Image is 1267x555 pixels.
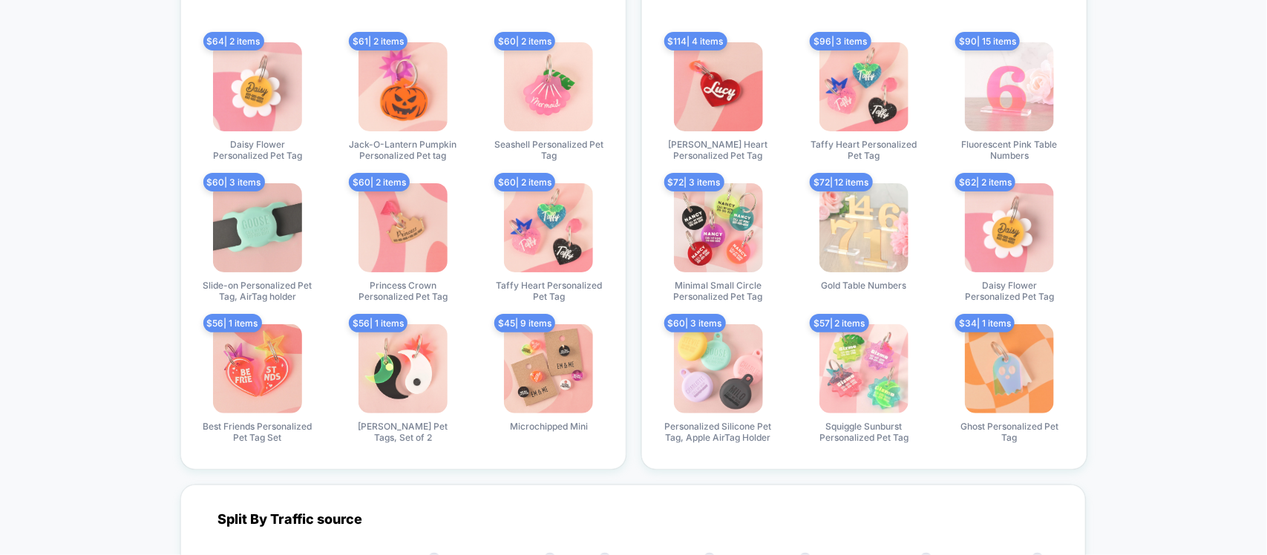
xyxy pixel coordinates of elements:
[349,314,407,332] span: $ 56 | 1 items
[347,280,459,302] span: Princess Crown Personalized Pet Tag
[213,183,302,272] img: produt
[810,314,869,332] span: $ 57 | 2 items
[349,32,407,50] span: $ 61 | 2 items
[494,314,555,332] span: $ 45 | 9 items
[504,183,593,272] img: produt
[664,32,727,50] span: $ 114 | 4 items
[504,42,593,131] img: produt
[510,421,588,432] span: Microchipped Mini
[207,511,1059,527] div: Split By Traffic source
[504,324,593,413] img: produt
[664,314,726,332] span: $ 60 | 3 items
[819,42,908,131] img: produt
[819,324,908,413] img: produt
[954,139,1065,161] span: Fluorescent Pink Table Numbers
[359,183,448,272] img: produt
[808,139,920,161] span: Taffy Heart Personalized Pet Tag
[664,173,724,191] span: $ 72 | 3 items
[674,42,763,131] img: produt
[203,314,262,332] span: $ 56 | 1 items
[674,183,763,272] img: produt
[965,183,1054,272] img: produt
[821,280,906,291] span: Gold Table Numbers
[202,280,313,302] span: Slide-on Personalized Pet Tag, AirTag holder
[955,173,1015,191] span: $ 62 | 2 items
[955,32,1020,50] span: $ 90 | 15 items
[819,183,908,272] img: produt
[213,324,302,413] img: produt
[955,314,1015,332] span: $ 34 | 1 items
[808,421,920,443] span: Squiggle Sunburst Personalized Pet Tag
[202,421,313,443] span: Best Friends Personalized Pet Tag Set
[359,42,448,131] img: produt
[347,421,459,443] span: [PERSON_NAME] Pet Tags, Set of 2
[494,32,555,50] span: $ 60 | 2 items
[954,421,1065,443] span: Ghost Personalized Pet Tag
[359,324,448,413] img: produt
[810,173,873,191] span: $ 72 | 12 items
[663,421,774,443] span: Personalized Silicone Pet Tag, Apple AirTag Holder
[810,32,871,50] span: $ 96 | 3 items
[954,280,1065,302] span: Daisy Flower Personalized Pet Tag
[493,139,604,161] span: Seashell Personalized Pet Tag
[213,42,302,131] img: produt
[674,324,763,413] img: produt
[965,42,1054,131] img: produt
[493,280,604,302] span: Taffy Heart Personalized Pet Tag
[202,139,313,161] span: Daisy Flower Personalized Pet Tag
[663,139,774,161] span: [PERSON_NAME] Heart Personalized Pet Tag
[663,280,774,302] span: Minimal Small Circle Personalized Pet Tag
[203,173,265,191] span: $ 60 | 3 items
[349,173,410,191] span: $ 60 | 2 items
[965,324,1054,413] img: produt
[494,173,555,191] span: $ 60 | 2 items
[203,32,264,50] span: $ 64 | 2 items
[347,139,459,161] span: Jack-O-Lantern Pumpkin Personalized Pet tag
